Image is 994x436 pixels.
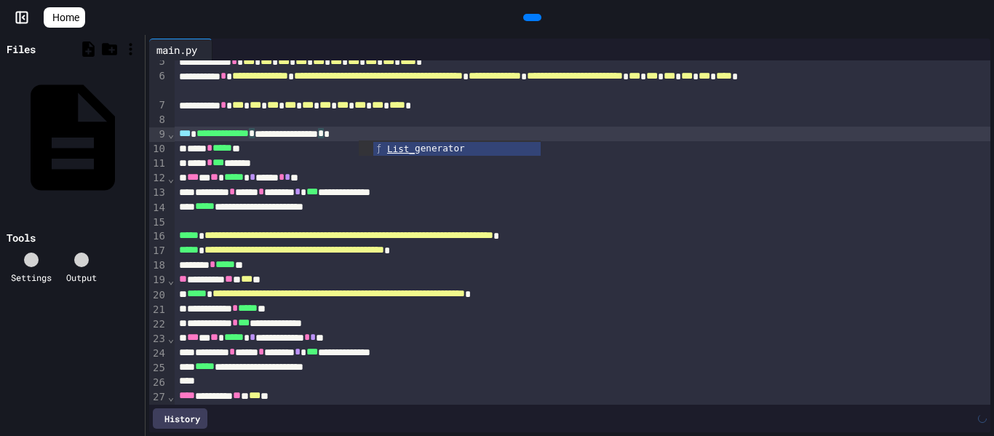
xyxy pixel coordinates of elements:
[66,271,97,284] div: Output
[149,69,167,98] div: 6
[153,408,207,429] div: History
[167,274,175,286] span: Fold line
[149,303,167,317] div: 21
[149,98,167,113] div: 7
[149,171,167,186] div: 12
[149,113,167,127] div: 8
[149,39,212,60] div: main.py
[149,215,167,230] div: 15
[149,258,167,273] div: 18
[149,288,167,303] div: 20
[387,143,415,154] span: List_
[149,273,167,288] div: 19
[149,317,167,332] div: 22
[149,42,204,58] div: main.py
[149,127,167,142] div: 9
[7,230,36,245] div: Tools
[149,376,167,390] div: 26
[149,55,167,69] div: 5
[44,7,85,28] a: Home
[149,142,167,156] div: 10
[149,346,167,361] div: 24
[149,405,167,419] div: 28
[149,332,167,346] div: 23
[7,41,36,57] div: Files
[387,143,465,154] span: generator
[149,201,167,215] div: 14
[149,244,167,258] div: 17
[359,140,541,156] ul: Completions
[167,128,175,140] span: Fold line
[149,390,167,405] div: 27
[167,391,175,403] span: Fold line
[167,173,175,184] span: Fold line
[149,186,167,200] div: 13
[149,229,167,244] div: 16
[167,333,175,344] span: Fold line
[149,361,167,376] div: 25
[11,271,52,284] div: Settings
[52,10,79,25] span: Home
[149,156,167,171] div: 11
